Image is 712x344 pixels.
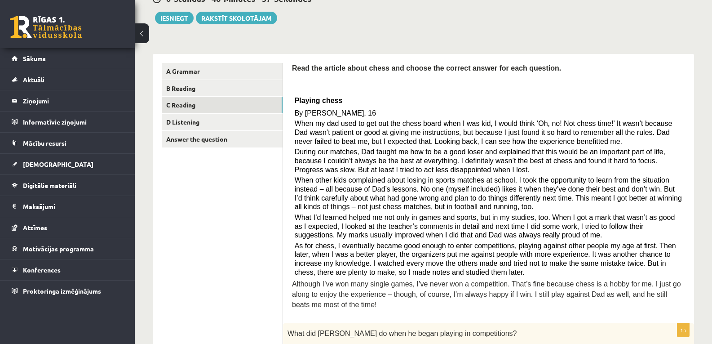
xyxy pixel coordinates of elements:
[12,238,124,259] a: Motivācijas programma
[162,114,283,130] a: D Listening
[292,64,561,72] span: Read the article about chess and choose the correct answer for each question.
[162,97,283,113] a: C Reading
[155,12,194,24] button: Iesniegt
[23,160,93,168] span: [DEMOGRAPHIC_DATA]
[12,69,124,90] a: Aktuāli
[23,54,46,63] span: Sākums
[287,330,517,337] span: What did [PERSON_NAME] do when he began playing in competitions?
[295,176,682,210] span: When other kids complained about losing in sports matches at school, I took the opportunity to le...
[196,12,277,24] a: Rakstīt skolotājam
[162,63,283,80] a: A Grammar
[295,109,376,117] span: By [PERSON_NAME], 16
[295,120,672,145] span: When my dad used to get out the chess board when I was kid, I would think ‘Oh, no! Not chess time...
[23,266,61,274] span: Konferences
[23,245,94,253] span: Motivācijas programma
[162,80,283,97] a: B Reading
[12,281,124,301] a: Proktoringa izmēģinājums
[23,139,66,147] span: Mācību resursi
[295,97,343,104] span: Playing chess
[12,259,124,280] a: Konferences
[12,217,124,238] a: Atzīmes
[12,175,124,196] a: Digitālie materiāli
[23,90,124,111] legend: Ziņojumi
[12,112,124,132] a: Informatīvie ziņojumi
[10,16,82,38] a: Rīgas 1. Tālmācības vidusskola
[295,214,675,239] span: What I’d learned helped me not only in games and sports, but in my studies, too. When I got a mar...
[677,323,690,337] p: 1p
[12,90,124,111] a: Ziņojumi
[12,196,124,217] a: Maksājumi
[23,76,44,84] span: Aktuāli
[292,280,681,308] span: Although I’ve won many single games, I’ve never won a competition. That’s fine because chess is a...
[12,133,124,153] a: Mācību resursi
[295,242,676,276] span: As for chess, I eventually became good enough to enter competitions, playing against other people...
[23,223,47,232] span: Atzīmes
[12,154,124,174] a: [DEMOGRAPHIC_DATA]
[12,48,124,69] a: Sākums
[23,196,124,217] legend: Maksājumi
[23,181,76,189] span: Digitālie materiāli
[23,287,101,295] span: Proktoringa izmēģinājums
[23,112,124,132] legend: Informatīvie ziņojumi
[295,148,665,173] span: During our matches, Dad taught me how to be a good loser and explained that this would be an impo...
[162,131,283,147] a: Answer the question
